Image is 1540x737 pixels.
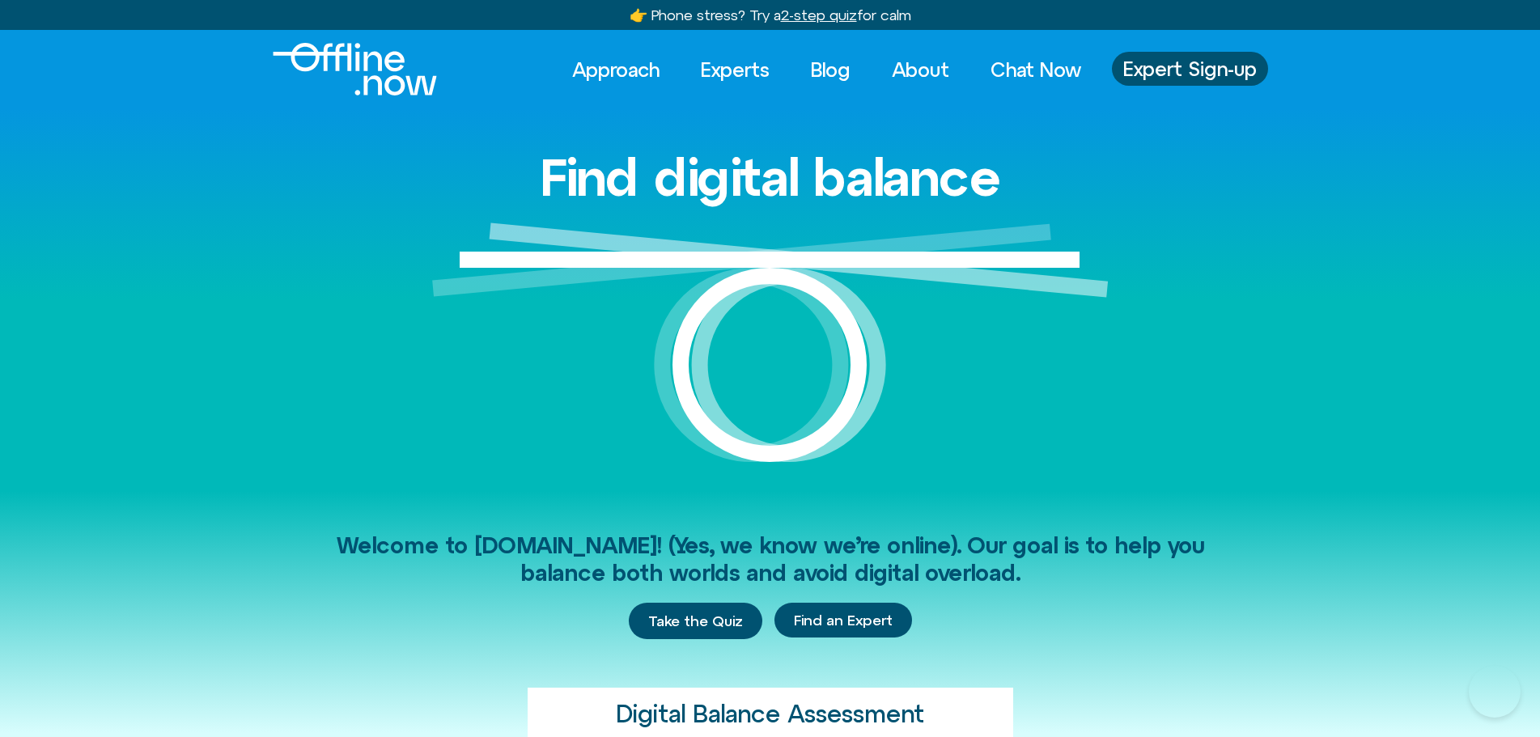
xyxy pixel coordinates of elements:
[794,612,893,629] span: Find an Expert
[558,52,674,87] a: Approach
[774,603,912,638] a: Find an Expert
[686,52,784,87] a: Experts
[540,149,1001,205] h1: Find digital balance
[976,52,1096,87] a: Chat Now
[796,52,865,87] a: Blog
[558,52,1096,87] nav: Menu
[1123,58,1257,79] span: Expert Sign-up
[616,701,924,727] h2: Digital Balance Assessment
[273,43,437,95] img: offline.now
[273,43,409,95] div: Logo
[630,6,911,23] a: 👉 Phone stress? Try a2-step quizfor calm
[1112,52,1268,86] a: Expert Sign-up
[336,532,1204,586] span: Welcome to [DOMAIN_NAME]! (Yes, we know we’re online). Our goal is to help you balance both world...
[877,52,964,87] a: About
[781,6,857,23] u: 2-step quiz
[629,603,762,640] a: Take the Quiz
[1469,666,1521,718] iframe: Botpress
[648,612,743,630] span: Take the Quiz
